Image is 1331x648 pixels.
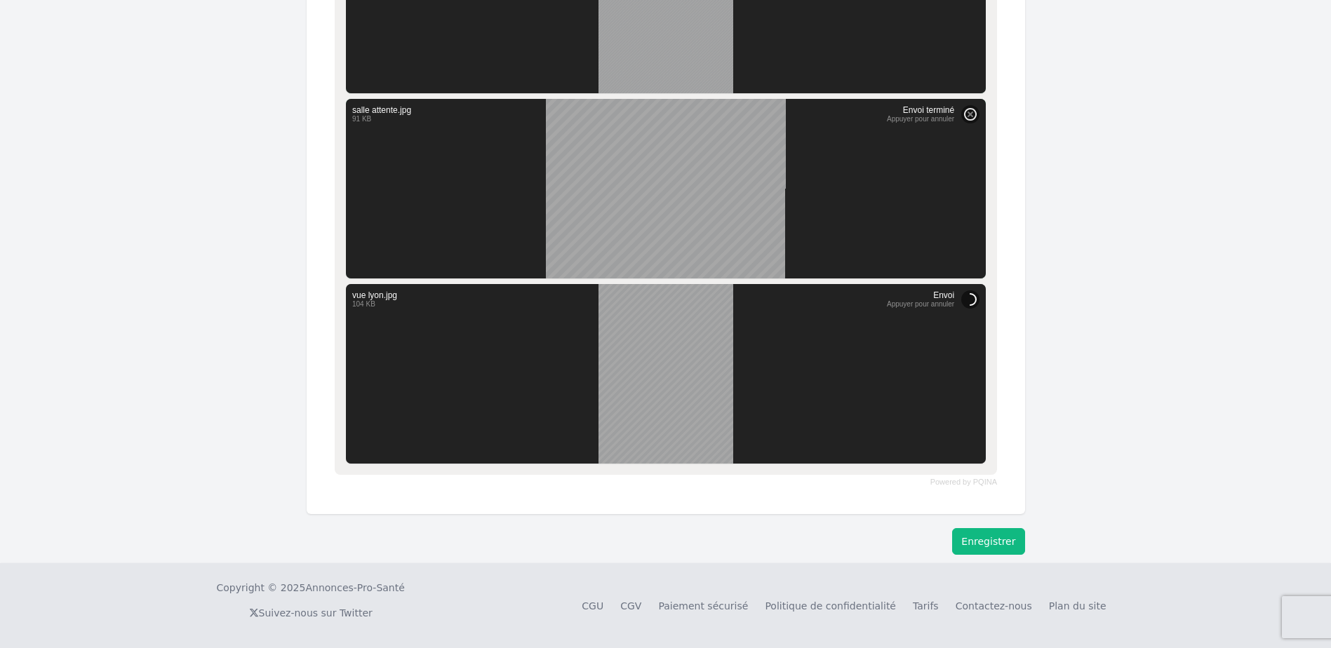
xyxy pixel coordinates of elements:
[930,479,996,485] a: Powered by PQINA
[249,607,373,619] a: Suivez-nous sur Twitter
[620,600,641,612] a: CGV
[952,528,1024,555] button: Enregistrer
[1049,600,1106,612] a: Plan du site
[582,600,603,612] a: CGU
[305,581,404,595] a: Annonces-Pro-Santé
[217,581,405,595] div: Copyright © 2025
[658,600,748,612] a: Paiement sécurisé
[765,600,896,612] a: Politique de confidentialité
[956,600,1032,612] a: Contactez-nous
[913,600,939,612] a: Tarifs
